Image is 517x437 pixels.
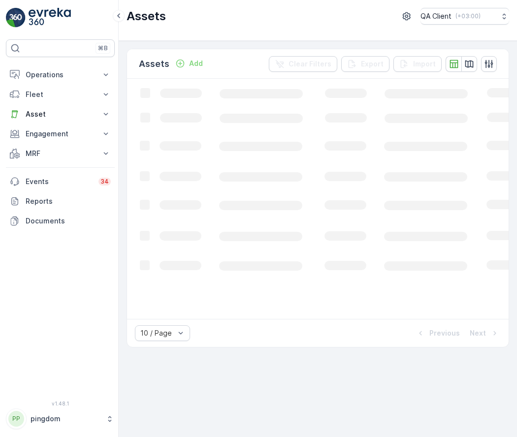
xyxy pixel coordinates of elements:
[26,196,111,206] p: Reports
[393,56,442,72] button: Import
[100,178,109,186] p: 34
[8,411,24,427] div: PP
[26,109,95,119] p: Asset
[341,56,389,72] button: Export
[127,8,166,24] p: Assets
[469,327,501,339] button: Next
[26,149,95,158] p: MRF
[6,191,115,211] a: Reports
[26,70,95,80] p: Operations
[413,59,436,69] p: Import
[26,90,95,99] p: Fleet
[289,59,331,69] p: Clear Filters
[6,408,115,429] button: PPpingdom
[6,85,115,104] button: Fleet
[415,327,461,339] button: Previous
[420,11,452,21] p: QA Client
[429,328,460,338] p: Previous
[26,216,111,226] p: Documents
[470,328,486,338] p: Next
[26,129,95,139] p: Engagement
[6,144,115,163] button: MRF
[29,8,71,28] img: logo_light-DOdMpM7g.png
[189,59,203,68] p: Add
[26,177,93,187] p: Events
[269,56,337,72] button: Clear Filters
[6,104,115,124] button: Asset
[6,65,115,85] button: Operations
[139,57,169,71] p: Assets
[98,44,108,52] p: ⌘B
[31,414,101,424] p: pingdom
[6,8,26,28] img: logo
[6,124,115,144] button: Engagement
[6,172,115,191] a: Events34
[361,59,384,69] p: Export
[6,211,115,231] a: Documents
[455,12,481,20] p: ( +03:00 )
[420,8,509,25] button: QA Client(+03:00)
[6,401,115,406] span: v 1.48.1
[171,58,207,69] button: Add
